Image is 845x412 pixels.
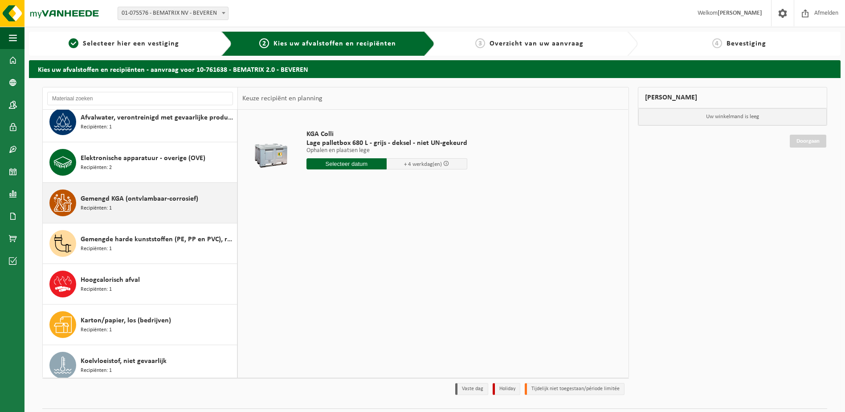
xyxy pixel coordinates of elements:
span: Recipiënten: 2 [81,164,112,172]
span: Karton/papier, los (bedrijven) [81,315,171,326]
button: Gemengde harde kunststoffen (PE, PP en PVC), recycleerbaar (industrieel) Recipiënten: 1 [43,223,237,264]
span: Selecteer hier een vestiging [83,40,179,47]
button: Karton/papier, los (bedrijven) Recipiënten: 1 [43,305,237,345]
p: Ophalen en plaatsen lege [306,148,467,154]
button: Koelvloeistof, niet gevaarlijk Recipiënten: 1 [43,345,237,386]
button: Afvalwater, verontreinigd met gevaarlijke producten Recipiënten: 1 [43,102,237,142]
a: Doorgaan [790,135,826,148]
span: 01-075576 - BEMATRIX NV - BEVEREN [118,7,229,20]
span: Lage palletbox 680 L - grijs - deksel - niet UN-gekeurd [306,139,467,148]
span: Recipiënten: 1 [81,245,112,253]
span: Overzicht van uw aanvraag [490,40,584,47]
span: Afvalwater, verontreinigd met gevaarlijke producten [81,112,235,123]
div: [PERSON_NAME] [638,87,828,108]
span: Hoogcalorisch afval [81,275,140,285]
span: Recipiënten: 1 [81,285,112,294]
a: 1Selecteer hier een vestiging [33,38,214,49]
span: 2 [259,38,269,48]
span: 1 [69,38,78,48]
span: Recipiënten: 1 [81,204,112,213]
span: 3 [475,38,485,48]
strong: [PERSON_NAME] [718,10,762,16]
h2: Kies uw afvalstoffen en recipiënten - aanvraag voor 10-761638 - BEMATRIX 2.0 - BEVEREN [29,60,841,78]
li: Vaste dag [455,383,488,395]
span: Kies uw afvalstoffen en recipiënten [274,40,396,47]
span: Recipiënten: 1 [81,123,112,132]
span: Gemengd KGA (ontvlambaar-corrosief) [81,194,198,204]
span: 01-075576 - BEMATRIX NV - BEVEREN [118,7,228,20]
input: Materiaal zoeken [47,92,233,105]
span: KGA Colli [306,130,467,139]
span: Recipiënten: 1 [81,326,112,334]
button: Hoogcalorisch afval Recipiënten: 1 [43,264,237,305]
input: Selecteer datum [306,158,387,169]
button: Elektronische apparatuur - overige (OVE) Recipiënten: 2 [43,142,237,183]
span: Bevestiging [727,40,766,47]
span: + 4 werkdag(en) [404,161,442,167]
div: Keuze recipiënt en planning [238,87,327,110]
span: Koelvloeistof, niet gevaarlijk [81,356,167,367]
p: Uw winkelmand is leeg [638,108,827,125]
span: Elektronische apparatuur - overige (OVE) [81,153,205,164]
li: Tijdelijk niet toegestaan/période limitée [525,383,625,395]
span: Recipiënten: 1 [81,367,112,375]
span: 4 [712,38,722,48]
span: Gemengde harde kunststoffen (PE, PP en PVC), recycleerbaar (industrieel) [81,234,235,245]
button: Gemengd KGA (ontvlambaar-corrosief) Recipiënten: 1 [43,183,237,223]
li: Holiday [493,383,520,395]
